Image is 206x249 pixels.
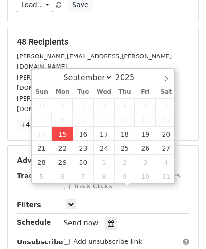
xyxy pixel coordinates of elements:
[32,155,52,169] span: September 28, 2025
[114,112,135,127] span: September 11, 2025
[74,237,142,247] label: Add unsubscribe link
[17,201,41,209] strong: Filters
[114,155,135,169] span: October 2, 2025
[135,98,156,112] span: September 5, 2025
[32,112,52,127] span: September 7, 2025
[64,219,99,227] span: Send now
[52,127,73,141] span: September 15, 2025
[17,218,51,226] strong: Schedule
[73,89,93,95] span: Tue
[73,169,93,183] span: October 7, 2025
[113,73,147,82] input: Year
[156,89,176,95] span: Sat
[156,112,176,127] span: September 13, 2025
[73,98,93,112] span: September 2, 2025
[156,98,176,112] span: September 6, 2025
[52,155,73,169] span: September 29, 2025
[52,89,73,95] span: Mon
[73,155,93,169] span: September 30, 2025
[156,169,176,183] span: October 11, 2025
[135,141,156,155] span: September 26, 2025
[17,74,172,92] small: [PERSON_NAME][EMAIL_ADDRESS][PERSON_NAME][DOMAIN_NAME]
[135,127,156,141] span: September 19, 2025
[32,98,52,112] span: August 31, 2025
[52,112,73,127] span: September 8, 2025
[159,204,206,249] iframe: Chat Widget
[93,112,114,127] span: September 10, 2025
[93,127,114,141] span: September 17, 2025
[114,89,135,95] span: Thu
[17,119,57,131] a: +45 more
[93,169,114,183] span: October 8, 2025
[156,155,176,169] span: October 4, 2025
[17,155,189,166] h5: Advanced
[114,141,135,155] span: September 25, 2025
[17,238,63,246] strong: Unsubscribe
[17,95,172,113] small: [PERSON_NAME][EMAIL_ADDRESS][PERSON_NAME][DOMAIN_NAME]
[17,53,172,71] small: [PERSON_NAME][EMAIL_ADDRESS][PERSON_NAME][DOMAIN_NAME]
[73,141,93,155] span: September 23, 2025
[32,141,52,155] span: September 21, 2025
[32,127,52,141] span: September 14, 2025
[74,181,112,191] label: Track Clicks
[93,141,114,155] span: September 24, 2025
[114,169,135,183] span: October 9, 2025
[135,112,156,127] span: September 12, 2025
[32,169,52,183] span: October 5, 2025
[73,127,93,141] span: September 16, 2025
[17,37,189,47] h5: 48 Recipients
[52,169,73,183] span: October 6, 2025
[52,141,73,155] span: September 22, 2025
[114,127,135,141] span: September 18, 2025
[156,127,176,141] span: September 20, 2025
[93,89,114,95] span: Wed
[17,172,49,179] strong: Tracking
[114,98,135,112] span: September 4, 2025
[93,98,114,112] span: September 3, 2025
[73,112,93,127] span: September 9, 2025
[52,98,73,112] span: September 1, 2025
[135,155,156,169] span: October 3, 2025
[135,89,156,95] span: Fri
[135,169,156,183] span: October 10, 2025
[156,141,176,155] span: September 27, 2025
[32,89,52,95] span: Sun
[93,155,114,169] span: October 1, 2025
